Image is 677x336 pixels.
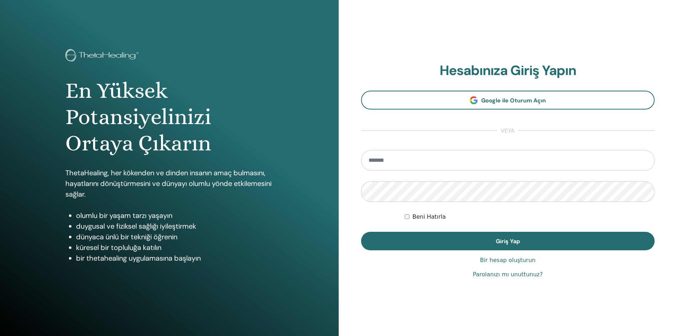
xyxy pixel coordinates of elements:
a: Google ile Oturum Açın [361,91,655,110]
font: küresel bir topluluğa katılın [76,243,161,252]
font: veya [501,127,515,134]
font: dünyaca ünlü bir tekniği öğrenin [76,232,177,241]
font: bir thetahealing uygulamasına başlayın [76,254,201,263]
font: ThetaHealing, her kökenden ve dinden insanın amaç bulmasını, hayatlarını dönüştürmesini ve dünyay... [65,168,272,199]
font: Parolanızı mı unuttunuz? [473,271,543,278]
font: En Yüksek Potansiyelinizi Ortaya Çıkarın [65,78,211,156]
font: Giriş Yap [496,238,520,245]
div: Beni süresiz olarak veya manuel olarak çıkış yapana kadar kimlik doğrulamalı tut [405,213,655,221]
font: Bir hesap oluşturun [480,257,536,263]
a: Parolanızı mı unuttunuz? [473,270,543,279]
font: Beni Hatırla [412,213,446,220]
font: Google ile Oturum Açın [481,97,546,104]
font: duygusal ve fiziksel sağlığı iyileştirmek [76,222,196,231]
a: Bir hesap oluşturun [480,256,536,265]
font: Hesabınıza Giriş Yapın [440,62,576,79]
font: olumlu bir yaşam tarzı yaşayın [76,211,172,220]
button: Giriş Yap [361,232,655,250]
